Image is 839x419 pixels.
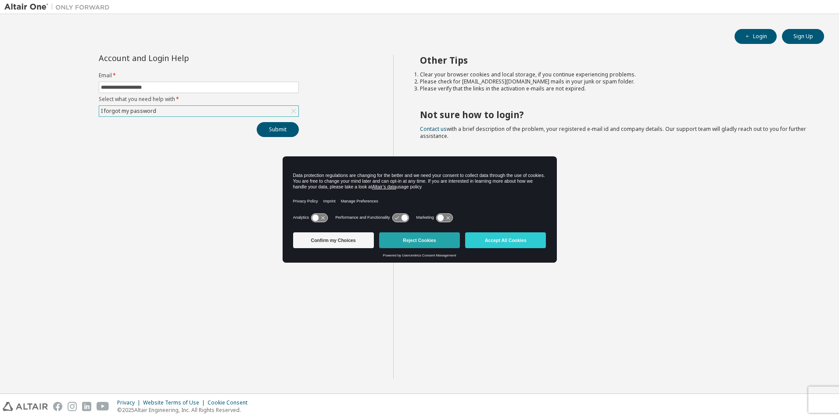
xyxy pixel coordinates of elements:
[257,122,299,137] button: Submit
[117,406,253,414] p: © 2025 Altair Engineering, Inc. All Rights Reserved.
[143,399,208,406] div: Website Terms of Use
[99,106,298,116] div: I forgot my password
[420,85,809,92] li: Please verify that the links in the activation e-mails are not expired.
[420,71,809,78] li: Clear your browser cookies and local storage, if you continue experiencing problems.
[420,78,809,85] li: Please check for [EMAIL_ADDRESS][DOMAIN_NAME] mails in your junk or spam folder.
[420,125,447,133] a: Contact us
[420,54,809,66] h2: Other Tips
[208,399,253,406] div: Cookie Consent
[782,29,824,44] button: Sign Up
[82,402,91,411] img: linkedin.svg
[97,402,109,411] img: youtube.svg
[420,109,809,120] h2: Not sure how to login?
[100,106,158,116] div: I forgot my password
[420,125,806,140] span: with a brief description of the problem, your registered e-mail id and company details. Our suppo...
[53,402,62,411] img: facebook.svg
[99,72,299,79] label: Email
[68,402,77,411] img: instagram.svg
[3,402,48,411] img: altair_logo.svg
[4,3,114,11] img: Altair One
[99,54,259,61] div: Account and Login Help
[99,96,299,103] label: Select what you need help with
[735,29,777,44] button: Login
[117,399,143,406] div: Privacy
